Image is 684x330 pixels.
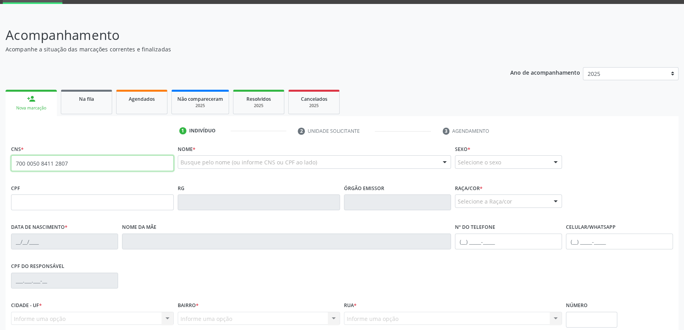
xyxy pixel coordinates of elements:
p: Ano de acompanhamento [510,67,580,77]
label: RG [178,182,184,194]
label: Data de nascimento [11,221,68,234]
span: Resolvidos [246,96,271,102]
input: ___.___.___-__ [11,273,118,289]
div: 1 [179,127,186,134]
input: (__) _____-_____ [566,234,673,249]
span: Selecione o sexo [458,158,501,166]
div: Nova marcação [11,105,51,111]
p: Acompanhe a situação das marcações correntes e finalizadas [6,45,477,53]
label: Número [566,300,588,312]
span: Cancelados [301,96,327,102]
p: Acompanhamento [6,25,477,45]
span: Selecione a Raça/cor [458,197,512,206]
label: Sexo [455,143,470,155]
label: Nome [178,143,195,155]
label: CPF [11,182,20,194]
span: Na fila [79,96,94,102]
input: (__) _____-_____ [455,234,562,249]
input: __/__/____ [11,234,118,249]
label: Bairro [178,300,199,312]
label: CPF do responsável [11,260,64,273]
div: 2025 [294,103,334,109]
label: Rua [344,300,357,312]
label: Órgão emissor [344,182,384,194]
label: Nome da mãe [122,221,156,234]
div: person_add [27,94,36,103]
div: 2025 [239,103,278,109]
span: Agendados [129,96,155,102]
div: 2025 [177,103,223,109]
label: CNS [11,143,24,155]
span: Não compareceram [177,96,223,102]
label: Celular/WhatsApp [566,221,616,234]
label: Nº do Telefone [455,221,495,234]
span: Busque pelo nome (ou informe CNS ou CPF ao lado) [180,158,317,166]
label: Raça/cor [455,182,483,194]
div: Indivíduo [189,127,216,134]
